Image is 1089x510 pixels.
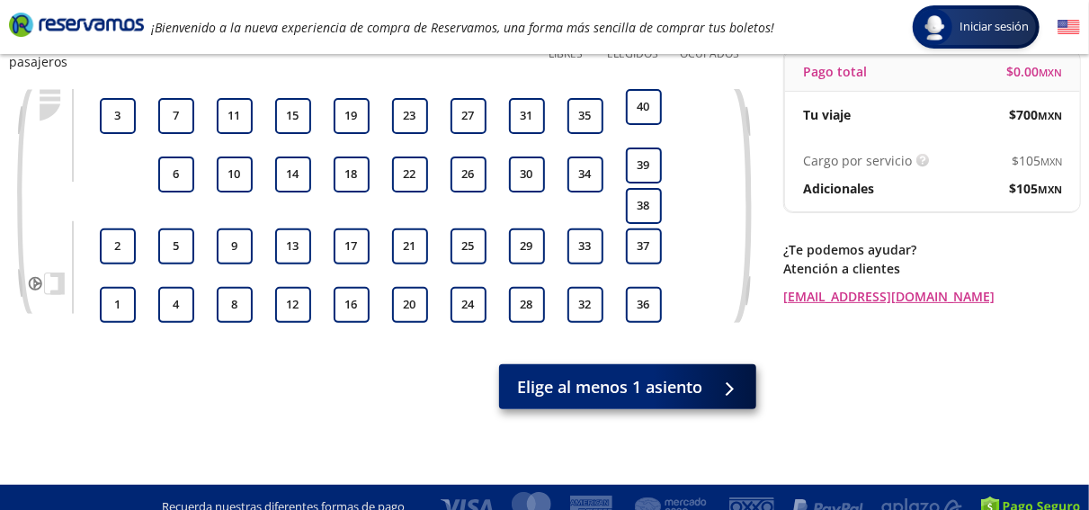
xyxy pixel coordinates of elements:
a: [EMAIL_ADDRESS][DOMAIN_NAME] [783,287,1080,306]
button: 25 [451,228,486,264]
i: Brand Logo [9,11,144,38]
button: 23 [392,98,428,134]
button: 12 [275,287,311,323]
button: 8 [217,287,253,323]
small: MXN [1038,109,1062,122]
button: 5 [158,228,194,264]
button: 20 [392,287,428,323]
p: Pago total [803,62,867,81]
button: 39 [626,148,662,183]
button: 1 [100,287,136,323]
button: 37 [626,228,662,264]
p: Cargo por servicio [803,151,912,170]
button: 30 [509,157,545,192]
p: Adicionales [803,179,874,198]
p: Atención a clientes [783,259,1080,278]
button: 11 [217,98,253,134]
button: 38 [626,188,662,224]
small: MXN [1039,66,1062,79]
button: 40 [626,89,662,125]
button: 36 [626,287,662,323]
button: 28 [509,287,545,323]
p: Tu viaje [803,105,851,124]
button: Elige al menos 1 asiento [499,364,756,409]
button: 9 [217,228,253,264]
iframe: Messagebird Livechat Widget [985,406,1071,492]
button: 34 [567,157,603,192]
button: 4 [158,287,194,323]
button: 2 [100,228,136,264]
button: 14 [275,157,311,192]
button: 18 [334,157,370,192]
button: 17 [334,228,370,264]
button: 35 [567,98,603,134]
button: 16 [334,287,370,323]
span: $ 0.00 [1006,62,1062,81]
em: ¡Bienvenido a la nueva experiencia de compra de Reservamos, una forma más sencilla de comprar tus... [151,19,774,36]
button: 6 [158,157,194,192]
button: 32 [567,287,603,323]
button: 19 [334,98,370,134]
button: 22 [392,157,428,192]
span: $ 105 [1009,179,1062,198]
button: 15 [275,98,311,134]
a: Brand Logo [9,11,144,43]
small: MXN [1040,155,1062,168]
span: Elige al menos 1 asiento [517,375,702,399]
button: 24 [451,287,486,323]
button: 26 [451,157,486,192]
span: Iniciar sesión [952,18,1036,36]
span: $ 105 [1012,151,1062,170]
button: 10 [217,157,253,192]
button: 7 [158,98,194,134]
button: 3 [100,98,136,134]
button: 33 [567,228,603,264]
p: ¿Te podemos ayudar? [783,240,1080,259]
button: 31 [509,98,545,134]
button: 13 [275,228,311,264]
button: 27 [451,98,486,134]
button: 21 [392,228,428,264]
small: MXN [1038,183,1062,196]
button: 29 [509,228,545,264]
span: $ 700 [1009,105,1062,124]
button: English [1058,16,1080,39]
